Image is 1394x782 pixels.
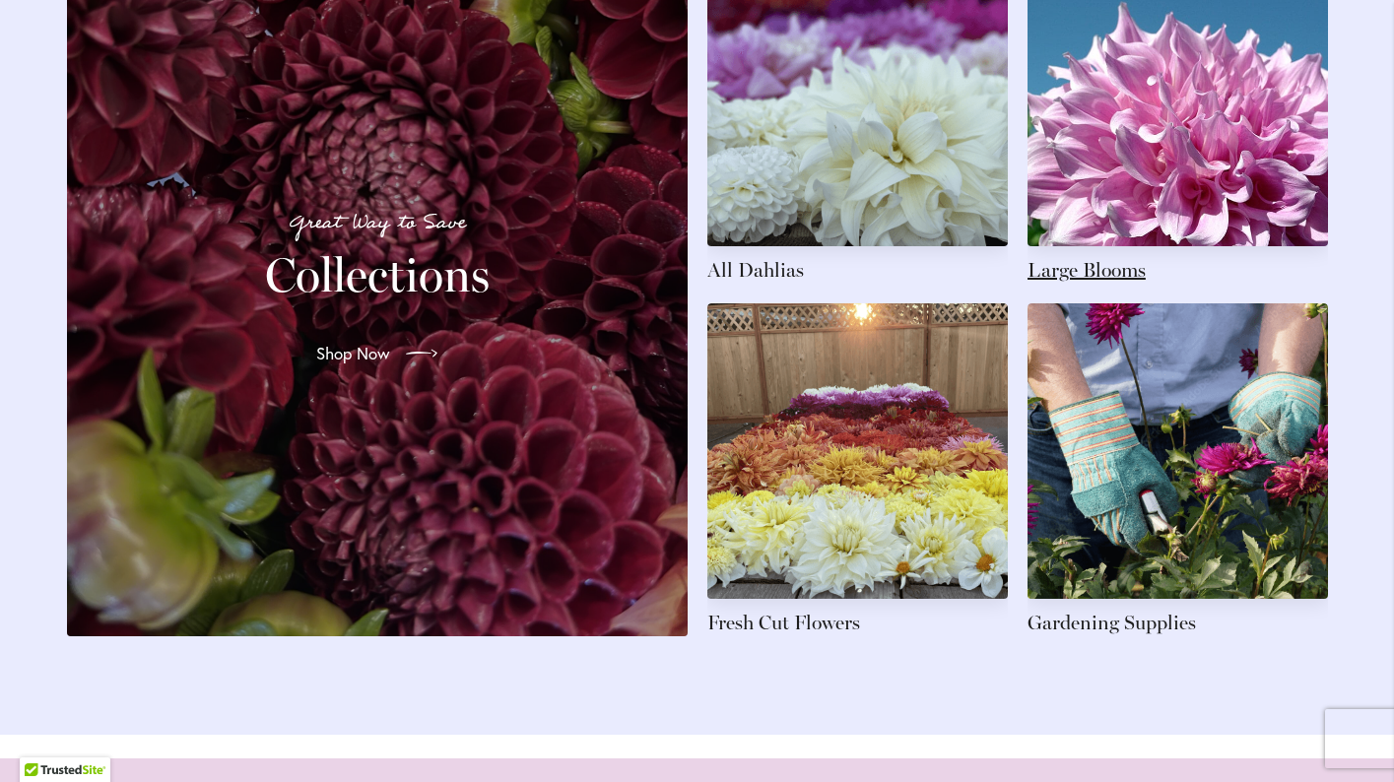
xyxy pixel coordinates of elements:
span: Shop Now [316,342,390,365]
a: Shop Now [300,326,453,381]
h2: Collections [91,247,664,302]
p: Great Way to Save [91,207,664,239]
